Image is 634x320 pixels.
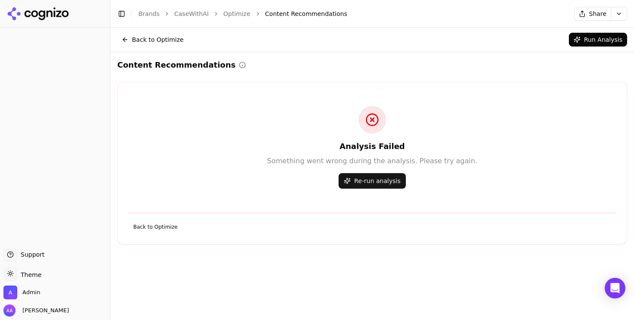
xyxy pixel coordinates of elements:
[569,33,627,47] button: Run Analysis
[17,271,41,278] span: Theme
[605,278,625,298] div: Open Intercom Messenger
[138,9,557,18] nav: breadcrumb
[223,9,251,18] a: Optimize
[19,307,69,314] span: [PERSON_NAME]
[174,9,209,18] a: CaseWithAI
[22,289,40,296] span: Admin
[138,10,160,17] a: Brands
[3,286,17,299] img: Admin
[3,286,40,299] button: Open organization switcher
[17,250,44,259] span: Support
[3,304,69,317] button: Open user button
[339,173,405,189] button: Re-run analysis
[132,156,613,166] p: Something went wrong during the analysis. Please try again.
[132,140,613,152] h3: Analysis Failed
[117,59,235,71] h2: Content Recommendations
[3,304,16,317] img: Alp Aysan
[117,33,188,47] button: Back to Optimize
[574,7,611,21] button: Share
[128,220,183,234] a: Back to Optimize
[265,9,347,18] span: Content Recommendations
